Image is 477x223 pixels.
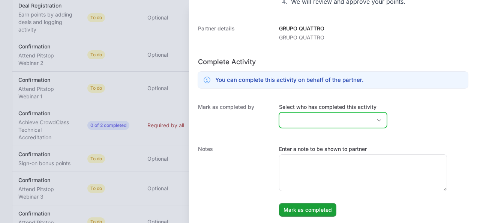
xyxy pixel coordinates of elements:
[198,25,270,41] dt: Partner details
[198,145,270,217] dt: Notes
[279,103,387,111] label: Select who has completed this activity
[198,57,468,67] h2: Complete Activity
[283,205,332,214] span: Mark as completed
[198,103,270,130] dt: Mark as completed by
[215,75,364,84] h3: You can complete this activity on behalf of the partner.
[279,145,447,153] label: Enter a note to be shown to partner
[372,113,387,128] div: Open
[279,34,324,41] p: GRUPO QUATTRO
[279,203,336,217] button: Mark as completed
[279,25,324,32] p: GRUPO QUATTRO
